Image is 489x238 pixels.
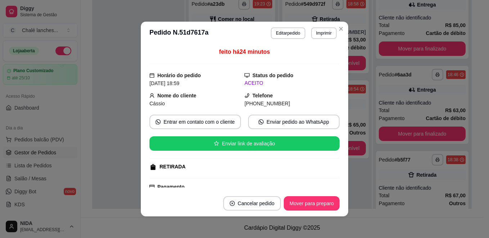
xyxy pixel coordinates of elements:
span: phone [244,93,250,98]
span: star [214,141,219,146]
span: feito há 24 minutos [219,49,270,55]
button: Imprimir [311,27,337,39]
button: whats-appEntrar em contato com o cliente [149,115,241,129]
strong: Telefone [252,93,273,98]
strong: Horário do pedido [157,72,201,78]
button: Mover para preparo [284,196,340,211]
span: calendar [149,73,154,78]
strong: Status do pedido [252,72,293,78]
span: Cássio [149,101,165,106]
span: credit-card [149,184,154,189]
span: [DATE] 18:59 [149,80,179,86]
button: close-circleCancelar pedido [223,196,281,211]
div: RETIRADA [160,163,185,171]
span: user [149,93,154,98]
span: whats-app [259,119,264,124]
button: starEnviar link de avaliação [149,136,340,151]
strong: Nome do cliente [157,93,196,98]
button: whats-appEnviar pedido ao WhatsApp [248,115,340,129]
strong: Pagamento [157,184,184,190]
button: Close [335,23,347,35]
span: [PHONE_NUMBER] [244,101,290,106]
h3: Pedido N. 51d7617a [149,27,208,39]
span: whats-app [156,119,161,124]
span: close-circle [230,201,235,206]
span: desktop [244,73,250,78]
div: ACEITO [244,79,340,87]
button: Editarpedido [271,27,305,39]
